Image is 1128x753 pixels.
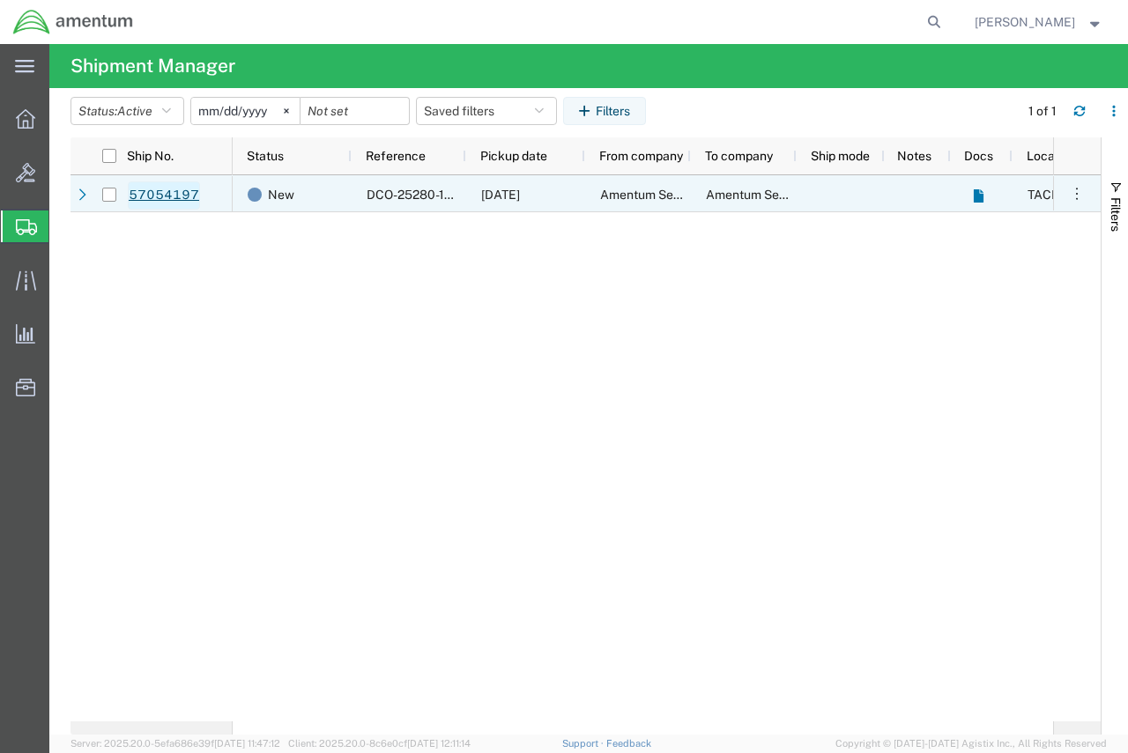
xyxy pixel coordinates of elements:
span: Client: 2025.20.0-8c6e0cf [288,738,471,749]
span: Ship mode [811,149,870,163]
a: 57054197 [128,181,200,210]
span: Reference [366,149,426,163]
span: Notes [897,149,931,163]
span: George Brooks [975,12,1075,32]
button: Filters [563,97,646,125]
span: Filters [1109,197,1123,232]
a: Support [562,738,606,749]
button: [PERSON_NAME] [974,11,1104,33]
span: [DATE] 12:11:14 [407,738,471,749]
span: DCO-25280-169233 [367,188,483,202]
h4: Shipment Manager [70,44,235,88]
input: Not set [191,98,300,124]
div: 1 of 1 [1028,102,1059,121]
span: Status [247,149,284,163]
span: Copyright © [DATE]-[DATE] Agistix Inc., All Rights Reserved [835,736,1107,751]
span: 10/08/2025 [481,188,520,202]
span: [DATE] 11:47:12 [214,738,280,749]
span: Active [117,104,152,118]
span: Pickup date [480,149,547,163]
span: Location [1027,149,1076,163]
span: Amentum Services, Inc. [706,188,838,202]
span: Server: 2025.20.0-5efa686e39f [70,738,280,749]
span: New [268,176,294,213]
input: Not set [301,98,409,124]
span: To company [705,149,773,163]
span: Ship No. [127,149,174,163]
span: Amentum Services, Inc. [600,188,732,202]
span: From company [599,149,683,163]
img: logo [12,9,134,35]
a: Feedback [606,738,651,749]
span: Docs [964,149,993,163]
button: Saved filters [416,97,557,125]
button: Status:Active [70,97,184,125]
